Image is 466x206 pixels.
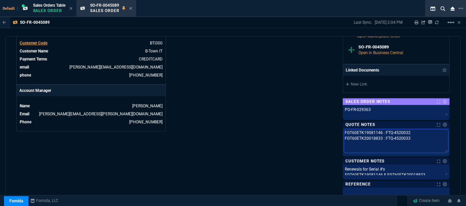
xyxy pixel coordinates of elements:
p: SO-FR-0045089 [20,20,50,25]
tr: undefined [19,48,163,55]
tr: 8123450479 [19,72,163,79]
a: Hide Workbench [458,20,461,25]
tr: undefined [19,56,163,63]
span: Phone [20,120,31,124]
span: SO-FR-0045089 [90,3,119,8]
nx-icon: Back to Table [3,20,6,25]
nx-icon: Split Panels [428,5,438,13]
span: BTI300 [150,41,163,45]
p: [DATE] 2:04 PM [375,20,403,25]
nx-icon: Search [438,5,448,13]
span: Sales Orders Table [33,3,65,8]
nx-icon: Open New Tab [459,5,463,12]
a: 469-249-2107 [129,120,163,124]
mat-icon: Example home icon [447,18,455,26]
span: Email [20,112,29,116]
span: Name [20,104,30,108]
p: Customer Notes [345,159,385,164]
tr: undefined [19,103,163,109]
nx-icon: Close Tab [129,6,132,11]
p: Linked Documents [346,67,379,73]
p: Account Manager [17,85,166,96]
span: Default [3,6,18,11]
a: [PERSON_NAME][EMAIL_ADDRESS][PERSON_NAME][DOMAIN_NAME] [39,112,163,116]
span: Payment Terms [20,57,47,62]
nx-icon: Close Workbench [448,5,457,13]
tr: undefined [19,119,163,125]
p: Open in Business Central [359,50,444,56]
span: Customer Name [20,49,48,54]
tr: undefined [19,111,163,117]
a: New Link [346,81,447,87]
a: 8123450479 [129,73,163,78]
h6: SO-FR-0045089 [359,44,444,50]
p: Sales Order [90,8,120,13]
p: Quote Notes [345,122,375,127]
a: Create Item [411,196,443,206]
span: email [20,65,29,70]
tr: steve@b-townit.com [19,64,163,71]
a: msbcCompanyName [28,198,61,204]
nx-icon: Close Tab [69,6,72,11]
a: [PERSON_NAME][EMAIL_ADDRESS][DOMAIN_NAME] [69,65,163,70]
span: phone [20,73,31,78]
a: [PERSON_NAME] [132,104,163,108]
span: CREDITCARD [139,57,163,62]
p: Sales Order [33,8,65,13]
tr: undefined [19,40,163,46]
a: B-Town IT [145,49,163,54]
p: Last Sync: [354,20,375,25]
